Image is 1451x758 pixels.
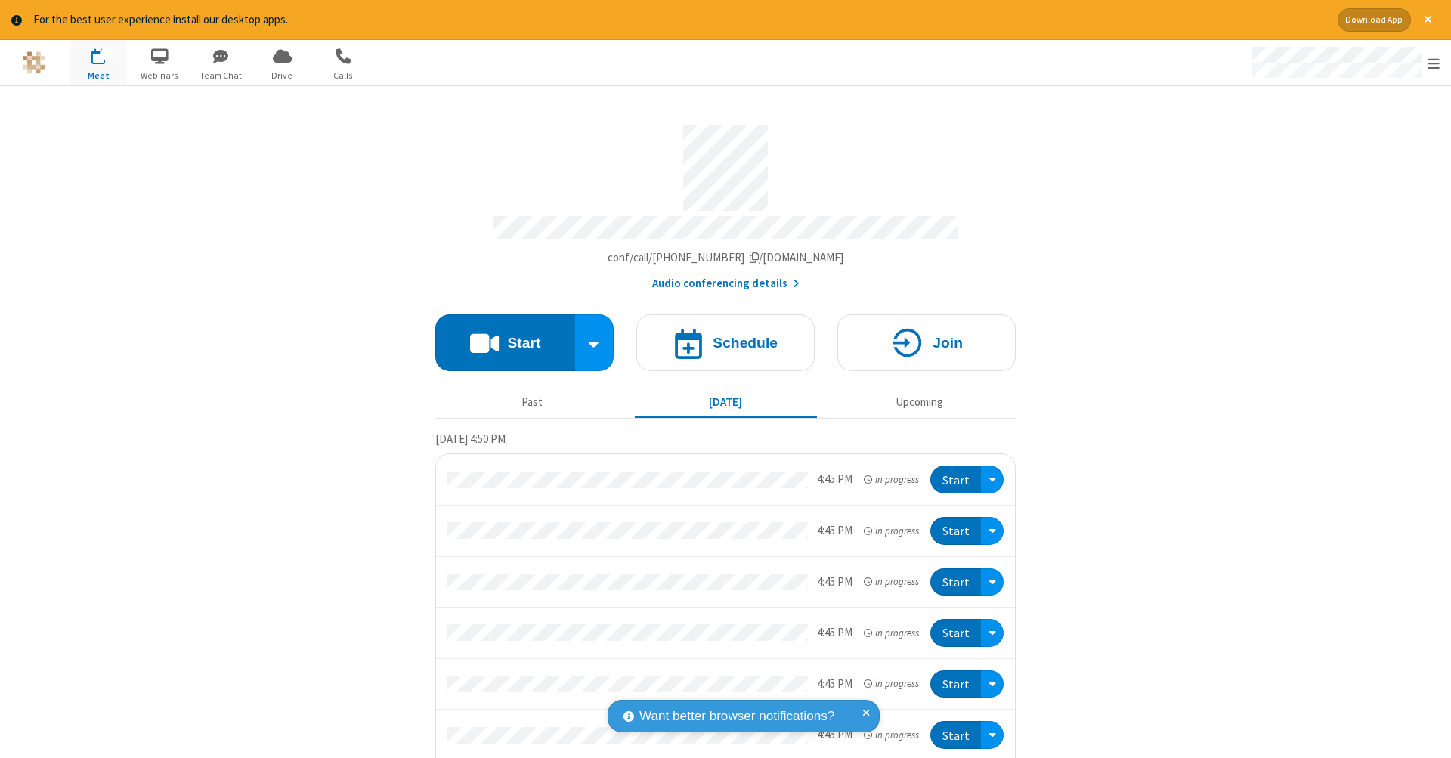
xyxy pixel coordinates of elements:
[33,11,1326,29] div: For the best user experience install our desktop apps.
[5,40,62,85] button: Logo
[981,466,1004,493] div: Open menu
[100,48,113,60] div: 12
[652,275,800,292] button: Audio conferencing details
[70,69,127,82] span: Meet
[817,574,852,591] div: 4:45 PM
[864,676,919,691] em: in progress
[864,626,919,640] em: in progress
[981,721,1004,749] div: Open menu
[507,336,540,350] h4: Start
[435,314,575,371] button: Start
[817,522,852,540] div: 4:45 PM
[817,624,852,642] div: 4:45 PM
[713,336,778,350] h4: Schedule
[635,388,817,417] button: [DATE]
[254,69,311,82] span: Drive
[23,51,45,74] img: QA Selenium DO NOT DELETE OR CHANGE
[981,568,1004,596] div: Open menu
[435,432,506,446] span: [DATE] 4:50 PM
[930,568,981,596] button: Start
[930,721,981,749] button: Start
[639,707,834,726] span: Want better browser notifications?
[864,574,919,589] em: in progress
[1416,8,1440,32] button: Close alert
[636,314,815,371] button: Schedule
[608,250,844,265] span: Copy my meeting room link
[864,524,919,538] em: in progress
[315,69,372,82] span: Calls
[837,314,1016,371] button: Join
[864,472,919,487] em: in progress
[131,69,188,82] span: Webinars
[435,114,1016,292] section: Account details
[817,676,852,693] div: 4:45 PM
[575,314,614,371] div: Start conference options
[828,388,1010,417] button: Upcoming
[981,619,1004,647] div: Open menu
[930,517,981,545] button: Start
[930,670,981,698] button: Start
[1238,40,1451,85] div: Open menu
[930,466,981,493] button: Start
[193,69,249,82] span: Team Chat
[608,249,844,267] button: Copy my meeting room linkCopy my meeting room link
[1413,719,1440,747] iframe: Chat
[981,670,1004,698] div: Open menu
[441,388,623,417] button: Past
[1338,8,1411,32] button: Download App
[981,517,1004,545] div: Open menu
[933,336,963,350] h4: Join
[817,471,852,488] div: 4:45 PM
[930,619,981,647] button: Start
[864,728,919,742] em: in progress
